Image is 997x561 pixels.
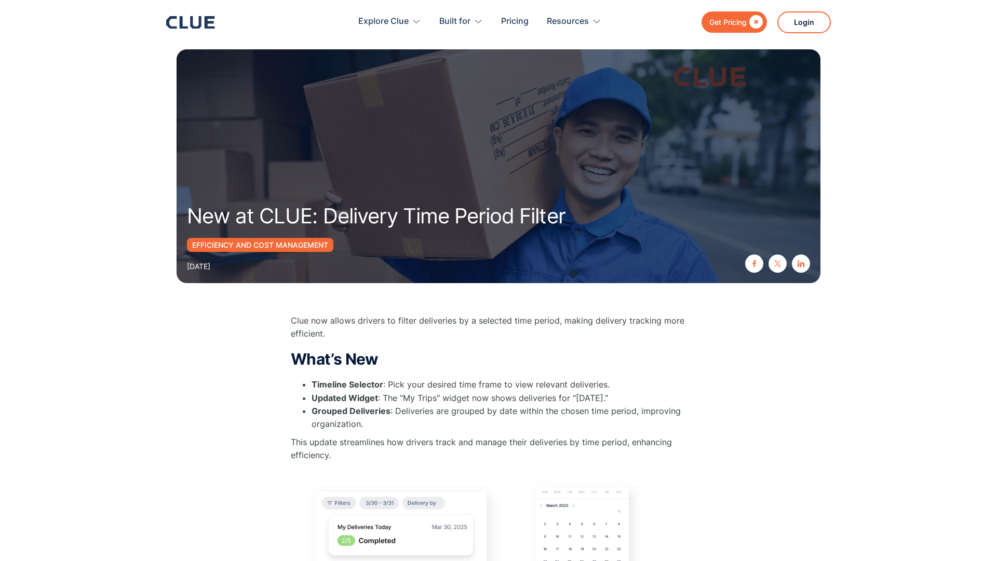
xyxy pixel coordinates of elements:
[187,238,333,252] a: Efficiency and Cost Management
[747,16,763,29] div: 
[777,11,831,33] a: Login
[312,406,390,416] strong: Grouped Deliveries
[312,378,706,391] li: : Pick your desired time frame to view relevant deliveries.
[774,260,781,267] img: twitter X icon
[798,260,804,267] img: linkedin icon
[501,5,529,38] a: Pricing
[312,379,383,390] strong: Timeline Selector
[709,16,747,29] div: Get Pricing
[751,260,758,267] img: facebook icon
[187,205,623,228] h1: New at CLUE: Delivery Time Period Filter
[291,350,379,368] strong: What’s New
[358,5,409,38] div: Explore Clue
[547,5,589,38] div: Resources
[547,5,601,38] div: Resources
[187,260,210,273] div: [DATE]
[702,11,767,33] a: Get Pricing
[312,393,378,403] strong: Updated Widget
[358,5,421,38] div: Explore Clue
[439,5,483,38] div: Built for
[291,436,706,462] p: This update streamlines how drivers track and manage their deliveries by time period, enhancing e...
[291,314,706,340] p: Clue now allows drivers to filter deliveries by a selected time period, making delivery tracking ...
[312,392,706,405] li: : The "My Trips" widget now shows deliveries for "[DATE]."
[312,405,706,431] li: : Deliveries are grouped by date within the chosen time period, improving organization.
[439,5,470,38] div: Built for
